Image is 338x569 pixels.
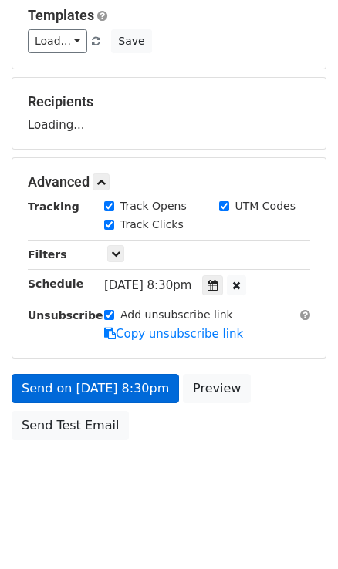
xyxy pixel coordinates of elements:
strong: Schedule [28,278,83,290]
a: Copy unsubscribe link [104,327,243,341]
label: UTM Codes [235,198,296,214]
span: [DATE] 8:30pm [104,278,191,292]
div: Loading... [28,93,310,133]
a: Send on [DATE] 8:30pm [12,374,179,403]
label: Add unsubscribe link [120,307,233,323]
strong: Filters [28,248,67,261]
label: Track Opens [120,198,187,214]
button: Save [111,29,151,53]
h5: Recipients [28,93,310,110]
strong: Unsubscribe [28,309,103,322]
label: Track Clicks [120,217,184,233]
div: 聊天小组件 [261,495,338,569]
strong: Tracking [28,200,79,213]
a: Preview [183,374,251,403]
a: Templates [28,7,94,23]
h5: Advanced [28,173,310,190]
a: Send Test Email [12,411,129,440]
iframe: Chat Widget [261,495,338,569]
a: Load... [28,29,87,53]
